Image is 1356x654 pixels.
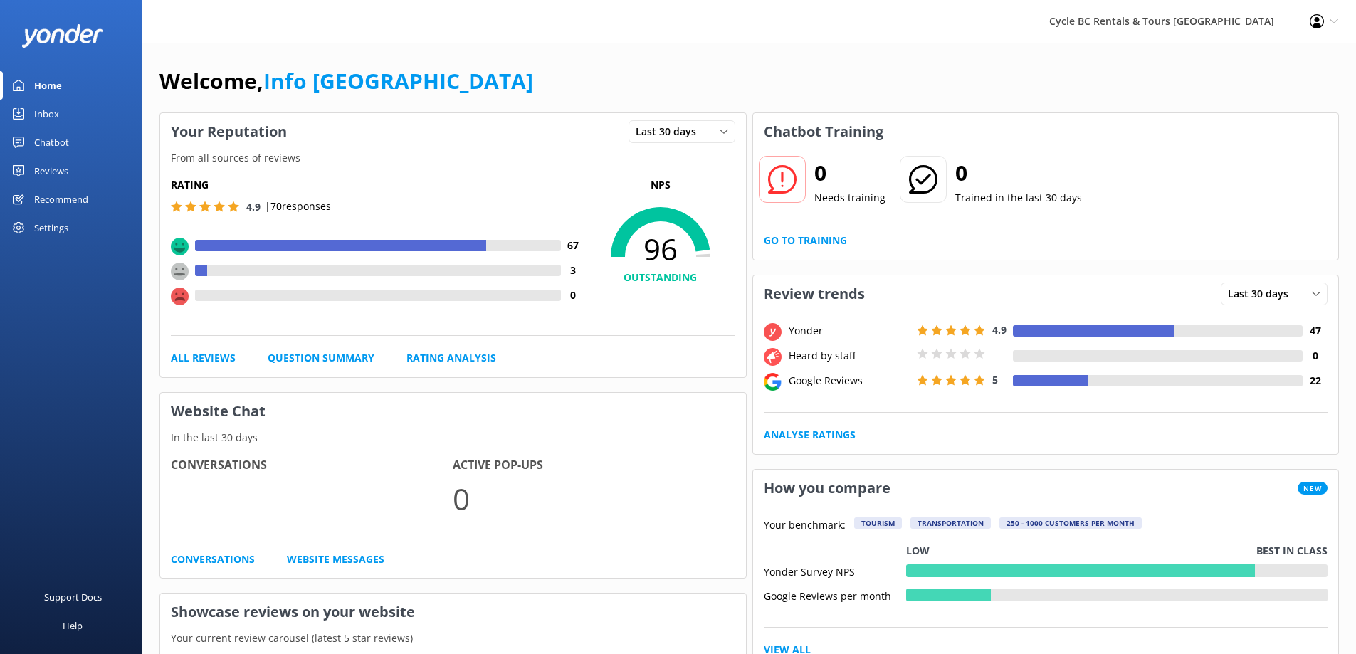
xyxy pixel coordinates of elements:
a: Analyse Ratings [764,427,856,443]
h4: Active Pop-ups [453,456,735,475]
p: Needs training [814,190,885,206]
span: 96 [586,231,735,267]
h4: 3 [561,263,586,278]
div: Recommend [34,185,88,213]
div: Settings [34,213,68,242]
div: Home [34,71,62,100]
span: 4.9 [246,200,261,213]
h4: OUTSTANDING [586,270,735,285]
span: 5 [992,373,998,386]
p: From all sources of reviews [160,150,746,166]
h3: Chatbot Training [753,113,894,150]
div: 250 - 1000 customers per month [999,517,1142,529]
h2: 0 [814,156,885,190]
span: New [1298,482,1328,495]
h3: How you compare [753,470,901,507]
a: Info [GEOGRAPHIC_DATA] [263,66,533,95]
p: Low [906,543,930,559]
h5: Rating [171,177,586,193]
h2: 0 [955,156,1082,190]
h4: 0 [1303,348,1328,364]
p: NPS [586,177,735,193]
a: Question Summary [268,350,374,366]
h4: 22 [1303,373,1328,389]
p: | 70 responses [265,199,331,214]
div: Help [63,611,83,640]
div: Heard by staff [785,348,913,364]
p: 0 [453,475,735,522]
div: Support Docs [44,583,102,611]
p: Your benchmark: [764,517,846,534]
a: Rating Analysis [406,350,496,366]
h4: 47 [1303,323,1328,339]
span: Last 30 days [636,124,705,139]
h3: Website Chat [160,393,746,430]
h3: Your Reputation [160,113,298,150]
h3: Review trends [753,275,876,312]
span: 4.9 [992,323,1007,337]
div: Transportation [910,517,991,529]
div: Google Reviews per month [764,589,906,601]
h4: 0 [561,288,586,303]
div: Tourism [854,517,902,529]
a: All Reviews [171,350,236,366]
h3: Showcase reviews on your website [160,594,746,631]
p: Your current review carousel (latest 5 star reviews) [160,631,746,646]
div: Reviews [34,157,68,185]
div: Chatbot [34,128,69,157]
p: Best in class [1256,543,1328,559]
div: Yonder Survey NPS [764,564,906,577]
a: Conversations [171,552,255,567]
p: Trained in the last 30 days [955,190,1082,206]
div: Google Reviews [785,373,913,389]
h4: Conversations [171,456,453,475]
img: yonder-white-logo.png [21,24,103,48]
p: In the last 30 days [160,430,746,445]
div: Yonder [785,323,913,339]
h4: 67 [561,238,586,253]
h1: Welcome, [159,64,533,98]
a: Go to Training [764,233,847,248]
div: Inbox [34,100,59,128]
span: Last 30 days [1228,286,1297,302]
a: Website Messages [287,552,384,567]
